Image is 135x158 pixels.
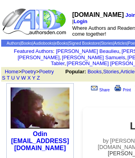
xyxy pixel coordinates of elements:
[2,75,5,81] a: S
[16,75,20,81] a: V
[5,69,18,74] a: Home
[73,18,87,24] a: Login
[14,48,53,54] a: Featured Authors
[11,87,69,129] img: 88864.jpg
[21,75,26,81] a: W
[55,41,67,45] a: eBooks
[7,41,20,45] a: Authors
[11,131,69,151] a: Odin [EMAIL_ADDRESS][DOMAIN_NAME]
[61,56,62,60] font: i
[101,41,113,45] a: Stories
[66,69,86,74] b: Popular:
[113,88,131,92] a: Print
[56,48,119,54] a: [PERSON_NAME] Beaulieu
[39,69,54,74] a: Poetry
[103,69,119,74] a: Stories
[37,75,40,81] a: Z
[22,69,36,74] a: Poetry
[11,75,15,81] a: U
[114,41,127,45] a: Articles
[72,11,124,18] font: [DOMAIN_NAME]
[62,54,125,60] a: [PERSON_NAME] Samuels
[7,75,10,81] a: T
[33,41,53,45] a: Audiobooks
[14,48,54,54] font: :
[72,18,89,24] font: |
[2,69,64,74] font: > >
[88,69,102,74] a: Books
[91,85,98,91] img: share_page.gif
[32,75,35,81] a: Y
[66,62,67,66] font: i
[69,41,100,45] a: Signed Bookstore
[89,88,110,92] a: Share
[120,49,121,54] font: i
[2,8,68,35] img: logo_ad.gif
[21,41,32,45] a: Books
[115,85,121,91] img: print.gif
[27,75,31,81] a: X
